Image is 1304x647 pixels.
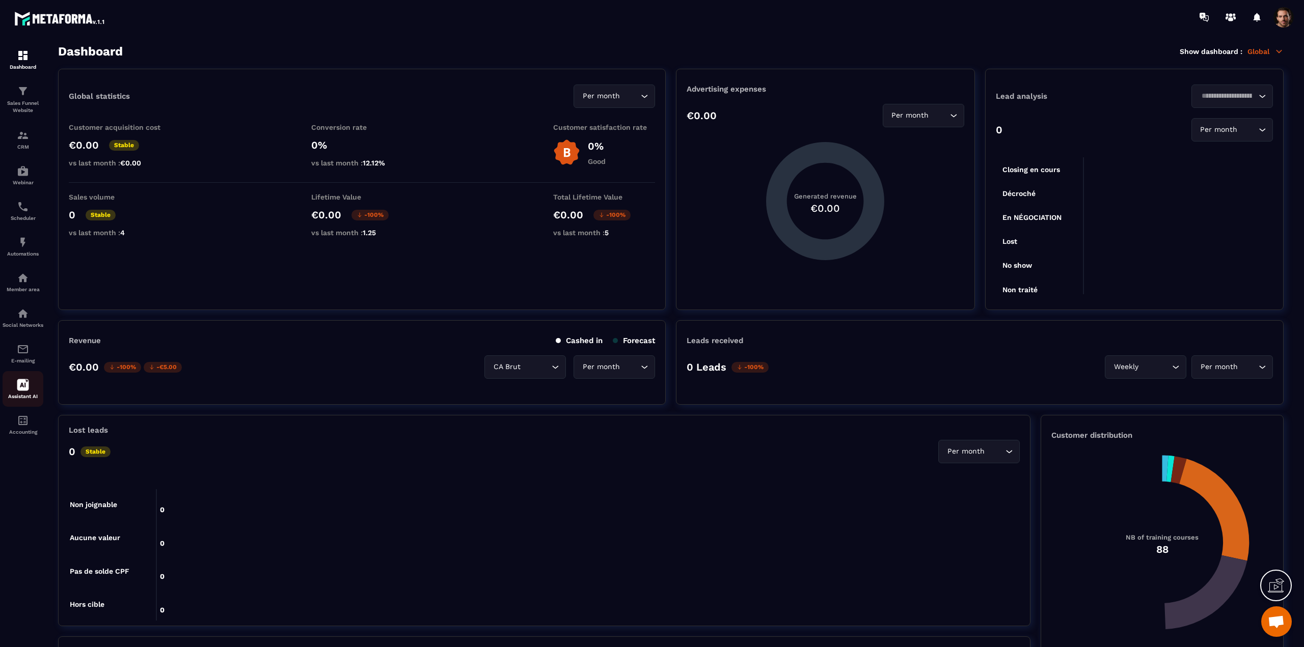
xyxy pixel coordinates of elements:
[3,358,43,363] p: E-mailing
[553,139,580,166] img: b-badge-o.b3b20ee6.svg
[69,139,99,151] p: €0.00
[1191,355,1273,379] div: Search for option
[69,159,171,167] p: vs last month :
[574,85,655,108] div: Search for option
[593,210,631,220] p: -100%
[3,251,43,257] p: Automations
[80,446,111,457] p: Stable
[1247,47,1284,56] p: Global
[687,336,743,345] p: Leads received
[687,85,964,94] p: Advertising expenses
[622,91,638,102] input: Search for option
[1002,286,1038,294] tspan: Non traité
[311,159,413,167] p: vs last month :
[69,229,171,237] p: vs last month :
[58,44,123,59] h3: Dashboard
[553,123,655,131] p: Customer satisfaction rate
[17,236,29,248] img: automations
[3,393,43,399] p: Assistant AI
[3,215,43,221] p: Scheduler
[3,287,43,292] p: Member area
[1198,361,1240,373] span: Per month
[613,336,655,345] p: Forecast
[996,92,1134,101] p: Lead analysis
[3,264,43,300] a: automationsautomationsMember area
[556,336,603,345] p: Cashed in
[14,9,106,27] img: logo
[363,159,385,167] span: 12.12%
[687,361,726,373] p: 0 Leads
[687,109,717,122] p: €0.00
[69,426,108,435] p: Lost leads
[311,209,341,221] p: €0.00
[553,209,583,221] p: €0.00
[69,445,75,458] p: 0
[144,362,182,373] p: -€5.00
[120,229,125,237] span: 4
[69,209,75,221] p: 0
[17,272,29,284] img: automations
[484,355,566,379] div: Search for option
[987,446,1003,457] input: Search for option
[1191,85,1273,108] div: Search for option
[70,533,120,542] tspan: Aucune valeur
[1240,361,1256,373] input: Search for option
[3,64,43,70] p: Dashboard
[311,139,413,151] p: 0%
[605,229,609,237] span: 5
[17,85,29,97] img: formation
[363,229,376,237] span: 1.25
[3,322,43,328] p: Social Networks
[1111,361,1140,373] span: Weekly
[86,210,116,220] p: Stable
[3,407,43,442] a: accountantaccountantAccounting
[70,600,104,608] tspan: Hors cible
[1002,165,1060,174] tspan: Closing en cours
[311,193,413,201] p: Lifetime Value
[1240,124,1256,135] input: Search for option
[553,229,655,237] p: vs last month :
[17,129,29,142] img: formation
[1002,261,1033,269] tspan: No show
[120,159,141,167] span: €0.00
[3,229,43,264] a: automationsautomationsAutomations
[580,361,622,373] span: Per month
[3,122,43,157] a: formationformationCRM
[580,91,622,102] span: Per month
[3,371,43,407] a: Assistant AI
[622,361,638,373] input: Search for option
[17,307,29,320] img: social-network
[69,193,171,201] p: Sales volume
[3,300,43,335] a: social-networksocial-networkSocial Networks
[3,157,43,193] a: automationsautomationsWebinar
[3,193,43,229] a: schedulerschedulerScheduler
[945,446,987,457] span: Per month
[1105,355,1186,379] div: Search for option
[1140,361,1170,373] input: Search for option
[69,92,130,101] p: Global statistics
[3,335,43,371] a: emailemailE-mailing
[523,361,549,373] input: Search for option
[1198,91,1256,102] input: Search for option
[1198,124,1240,135] span: Per month
[104,362,141,373] p: -100%
[69,361,99,373] p: €0.00
[17,165,29,177] img: automations
[553,193,655,201] p: Total Lifetime Value
[3,180,43,185] p: Webinar
[938,440,1020,463] div: Search for option
[1180,47,1242,55] p: Show dashboard :
[588,157,606,165] p: Good
[3,42,43,77] a: formationformationDashboard
[17,343,29,355] img: email
[1191,118,1273,142] div: Search for option
[3,144,43,150] p: CRM
[17,414,29,427] img: accountant
[491,361,523,373] span: CA Brut
[574,355,655,379] div: Search for option
[889,110,931,121] span: Per month
[3,100,43,114] p: Sales Funnel Website
[351,210,389,220] p: -100%
[996,124,1002,136] p: 0
[1261,606,1292,637] div: Open chat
